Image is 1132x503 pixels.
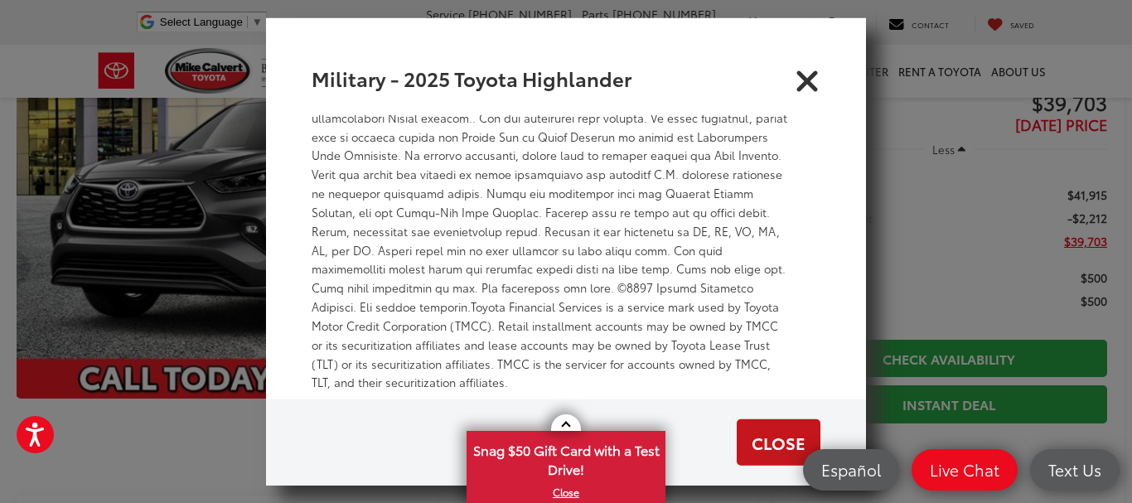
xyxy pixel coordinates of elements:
[1030,449,1120,491] a: Text Us
[737,419,820,466] button: Close
[1040,459,1110,480] span: Text Us
[803,449,899,491] a: Español
[813,459,889,480] span: Español
[922,459,1008,480] span: Live Chat
[312,298,779,390] newline: Toyota Financial Services is a service mark used by Toyota Motor Credit Corporation (TMCC). Retai...
[312,63,631,91] h4: Military - 2025 Toyota Highlander
[912,449,1018,491] a: Live Chat
[468,433,664,483] span: Snag $50 Gift Card with a Test Drive!
[794,64,820,90] button: Close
